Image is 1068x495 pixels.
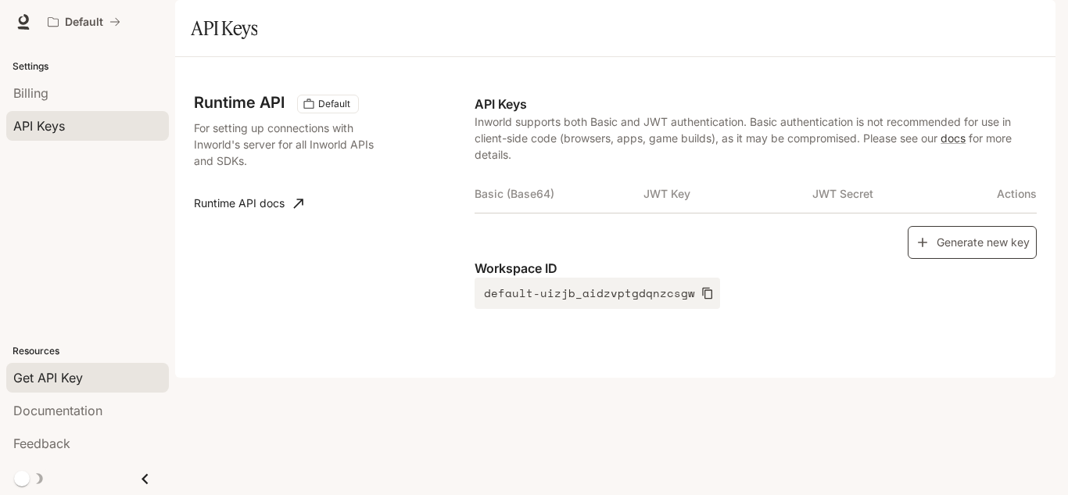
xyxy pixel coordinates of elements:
[475,259,1037,278] p: Workspace ID
[65,16,103,29] p: Default
[297,95,359,113] div: These keys will apply to your current workspace only
[312,97,357,111] span: Default
[191,13,257,44] h1: API Keys
[475,113,1037,163] p: Inworld supports both Basic and JWT authentication. Basic authentication is not recommended for u...
[941,131,966,145] a: docs
[980,175,1037,213] th: Actions
[41,6,127,38] button: All workspaces
[475,278,720,309] button: default-uizjb_aidzvptgdqnzcsgw
[643,175,812,213] th: JWT Key
[475,175,643,213] th: Basic (Base64)
[475,95,1037,113] p: API Keys
[812,175,981,213] th: JWT Secret
[194,120,395,169] p: For setting up connections with Inworld's server for all Inworld APIs and SDKs.
[188,188,310,219] a: Runtime API docs
[908,226,1037,260] button: Generate new key
[194,95,285,110] h3: Runtime API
